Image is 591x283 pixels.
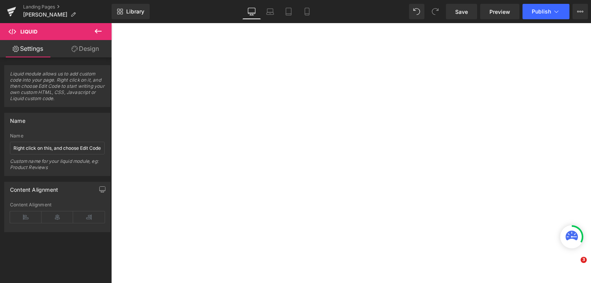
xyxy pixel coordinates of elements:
[427,4,443,19] button: Redo
[57,40,113,57] a: Design
[523,4,569,19] button: Publish
[532,8,551,15] span: Publish
[573,4,588,19] button: More
[489,8,510,16] span: Preview
[298,4,316,19] a: Mobile
[480,4,519,19] a: Preview
[581,257,587,263] span: 3
[242,4,261,19] a: Desktop
[112,4,150,19] a: New Library
[10,113,25,124] div: Name
[20,28,37,35] span: Liquid
[261,4,279,19] a: Laptop
[10,158,105,176] div: Custom name for your liquid module, eg: Product Reviews
[23,12,67,18] span: [PERSON_NAME]
[409,4,424,19] button: Undo
[10,202,105,208] div: Content Alignment
[10,71,105,107] span: Liquid module allows us to add custom code into your page. Right click on it, and then choose Edi...
[23,4,112,10] a: Landing Pages
[10,133,105,139] div: Name
[565,257,583,275] iframe: Intercom live chat
[10,182,58,193] div: Content Alignment
[126,8,144,15] span: Library
[279,4,298,19] a: Tablet
[455,8,468,16] span: Save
